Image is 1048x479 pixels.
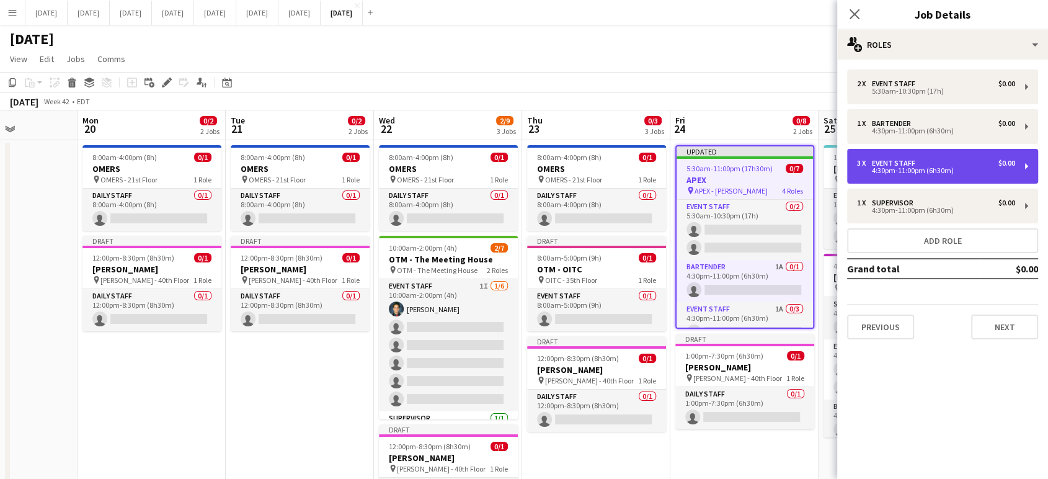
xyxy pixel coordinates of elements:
h3: OTM - The Meeting House [379,254,518,265]
div: $0.00 [998,79,1015,88]
h3: [PERSON_NAME] [675,362,814,373]
div: 11:00am-3:00pm (4h)0/2[DEMOGRAPHIC_DATA] [DEMOGRAPHIC_DATA]1 RoleEvent Staff0/211:00am-3:00pm (4h) [824,145,962,249]
span: 8:00am-5:00pm (9h) [537,253,602,262]
span: OITC - 35th Floor [545,275,597,285]
span: 0/1 [639,153,656,162]
span: 0/1 [342,253,360,262]
app-job-card: 10:00am-2:00pm (4h)2/7OTM - The Meeting House OTM - The Meeting House2 RolesEvent Staff1I1/610:00... [379,236,518,419]
span: Wed [379,115,395,126]
app-job-card: 8:00am-4:00pm (8h)0/1OMERS OMERS - 21st Floor1 RoleDaily Staff0/18:00am-4:00pm (8h) [379,145,518,231]
div: 5:30am-10:30pm (17h) [857,88,1015,94]
app-card-role: Event Staff1I1/610:00am-2:00pm (4h)[PERSON_NAME] [379,279,518,411]
span: 5:30am-11:00pm (17h30m) [686,164,773,173]
span: 10:00am-2:00pm (4h) [389,243,457,253]
div: $0.00 [998,199,1015,207]
span: OTM - The Meeting House [397,266,477,275]
div: Draft [379,424,518,434]
div: 4:30pm-11:00pm (6h30m) [857,207,1015,213]
h3: OTM - OITC [527,264,666,275]
app-job-card: 8:00am-4:00pm (8h)0/1OMERS OMERS - 21st Floor1 RoleDaily Staff0/18:00am-4:00pm (8h) [82,145,221,231]
div: Updated [677,146,813,156]
span: 0/1 [787,351,804,360]
span: 1 Role [638,175,656,184]
app-card-role: Daily Staff0/18:00am-4:00pm (8h) [527,189,666,231]
div: 4:30pm-11:00pm (6h30m) [857,128,1015,134]
span: 1 Role [342,275,360,285]
span: 0/1 [342,153,360,162]
div: Draft [675,334,814,344]
div: Event Staff [872,159,920,168]
span: 8:00am-4:00pm (8h) [537,153,602,162]
h3: [DEMOGRAPHIC_DATA] [824,272,962,283]
span: 2 Roles [487,266,508,275]
span: Sat [824,115,837,126]
a: Comms [92,51,130,67]
app-job-card: Draft12:00pm-8:30pm (8h30m)0/1[PERSON_NAME] [PERSON_NAME] - 40th Floor1 RoleDaily Staff0/112:00pm... [231,236,370,331]
div: 2 Jobs [200,127,220,136]
div: 1 x [857,199,872,207]
span: 0/1 [194,253,211,262]
div: [DATE] [10,96,38,108]
span: 12:00pm-8:30pm (8h30m) [92,253,174,262]
span: OMERS - 21st Floor [249,175,306,184]
div: $0.00 [998,159,1015,168]
span: 1 Role [638,376,656,385]
span: 8:00am-4:00pm (8h) [389,153,453,162]
span: 25 [822,122,837,136]
div: 3 Jobs [645,127,664,136]
span: 1 Role [342,175,360,184]
app-card-role: Daily Staff0/112:00pm-8:30pm (8h30m) [231,289,370,331]
div: 2 Jobs [349,127,368,136]
div: 4:30pm-11:00pm (6h30m) [857,168,1015,174]
span: OMERS - 21st Floor [397,175,454,184]
h3: [PERSON_NAME] [527,364,666,375]
span: [PERSON_NAME] - 40th Floor [249,275,337,285]
app-card-role: Event Staff1A0/34:30pm-11:00pm (6h30m) [677,302,813,380]
span: [PERSON_NAME] - 40th Floor [693,374,782,383]
button: [DATE] [278,1,321,25]
a: Jobs [61,51,90,67]
span: 1 Role [193,275,211,285]
div: Draft [527,336,666,346]
app-card-role: Daily Staff0/18:00am-4:00pm (8h) [231,189,370,231]
span: 20 [81,122,99,136]
span: 4 Roles [782,186,803,195]
button: Next [971,315,1038,339]
span: OMERS - 21st Floor [100,175,158,184]
div: Updated5:30am-11:00pm (17h30m)0/7APEX APEX - [PERSON_NAME]4 RolesEvent Staff0/25:30am-10:30pm (17... [675,145,814,329]
button: [DATE] [152,1,194,25]
span: 0/7 [786,164,803,173]
div: Bartender [872,119,916,128]
div: 3 x [857,159,872,168]
app-card-role: Supervisor1/1 [379,411,518,454]
h3: [DEMOGRAPHIC_DATA] [824,163,962,174]
a: View [5,51,32,67]
app-card-role: Daily Staff0/18:00am-4:00pm (8h) [82,189,221,231]
span: 1 Role [638,275,656,285]
app-card-role: Daily Staff0/11:00pm-7:30pm (6h30m) [675,387,814,429]
app-card-role: Bartender1A0/14:30pm-11:00pm (6h30m) [677,260,813,302]
h3: [PERSON_NAME] [82,264,221,275]
span: 12:00pm-8:30pm (8h30m) [389,442,471,451]
span: Mon [82,115,99,126]
app-card-role: Event Staff0/18:00am-5:00pm (9h) [527,289,666,331]
button: Add role [847,228,1038,253]
app-card-role: Daily Staff0/112:00pm-8:30pm (8h30m) [527,390,666,432]
app-job-card: 8:00am-4:00pm (8h)0/1OMERS OMERS - 21st Floor1 RoleDaily Staff0/18:00am-4:00pm (8h) [231,145,370,231]
span: 2/7 [491,243,508,253]
div: EDT [77,97,90,106]
h3: OMERS [527,163,666,174]
div: Draft12:00pm-8:30pm (8h30m)0/1[PERSON_NAME] [PERSON_NAME] - 40th Floor1 RoleDaily Staff0/112:00pm... [527,336,666,432]
app-job-card: 4:30pm-12:30am (8h) (Sun)0/7[DEMOGRAPHIC_DATA] [DEMOGRAPHIC_DATA]4 RolesSupervisor0/14:30pm-10:30... [824,254,962,437]
span: 1 Role [193,175,211,184]
div: Event Staff [872,79,920,88]
span: 1 Role [786,374,804,383]
span: 0/1 [639,354,656,363]
app-card-role: Supervisor0/14:30pm-10:30pm (6h) [824,297,962,339]
button: [DATE] [110,1,152,25]
div: 8:00am-4:00pm (8h)0/1OMERS OMERS - 21st Floor1 RoleDaily Staff0/18:00am-4:00pm (8h) [527,145,666,231]
span: 21 [229,122,245,136]
span: 8:00am-4:00pm (8h) [92,153,157,162]
span: Jobs [66,53,85,65]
